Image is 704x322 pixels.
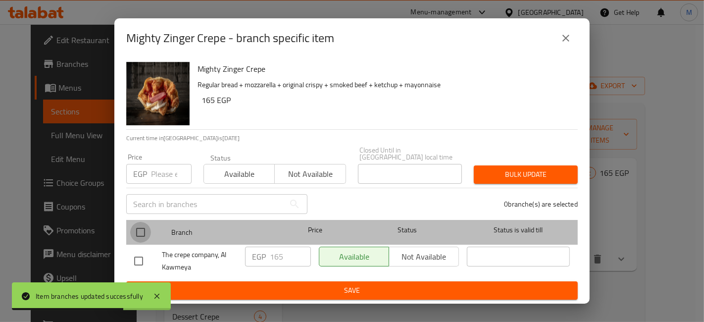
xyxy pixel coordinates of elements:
[198,62,570,76] h6: Mighty Zinger Crepe
[126,194,285,214] input: Search in branches
[282,224,348,236] span: Price
[356,224,459,236] span: Status
[274,164,346,184] button: Not available
[270,247,311,267] input: Please enter price
[126,62,190,125] img: Mighty Zinger Crepe
[504,199,578,209] p: 0 branche(s) are selected
[36,291,143,302] div: Item branches updated successfully
[198,79,570,91] p: Regular bread + mozzarella + original crispy + smoked beef + ketchup + mayonnaise
[162,249,237,273] span: The crepe company, Al Kawmeya
[203,164,275,184] button: Available
[554,26,578,50] button: close
[151,164,192,184] input: Please enter price
[201,93,570,107] h6: 165 EGP
[134,284,570,297] span: Save
[279,167,342,181] span: Not available
[133,168,147,180] p: EGP
[467,224,570,236] span: Status is valid till
[208,167,271,181] span: Available
[126,30,334,46] h2: Mighty Zinger Crepe - branch specific item
[171,226,274,239] span: Branch
[482,168,570,181] span: Bulk update
[474,165,578,184] button: Bulk update
[126,134,578,143] p: Current time in [GEOGRAPHIC_DATA] is [DATE]
[126,281,578,300] button: Save
[252,251,266,263] p: EGP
